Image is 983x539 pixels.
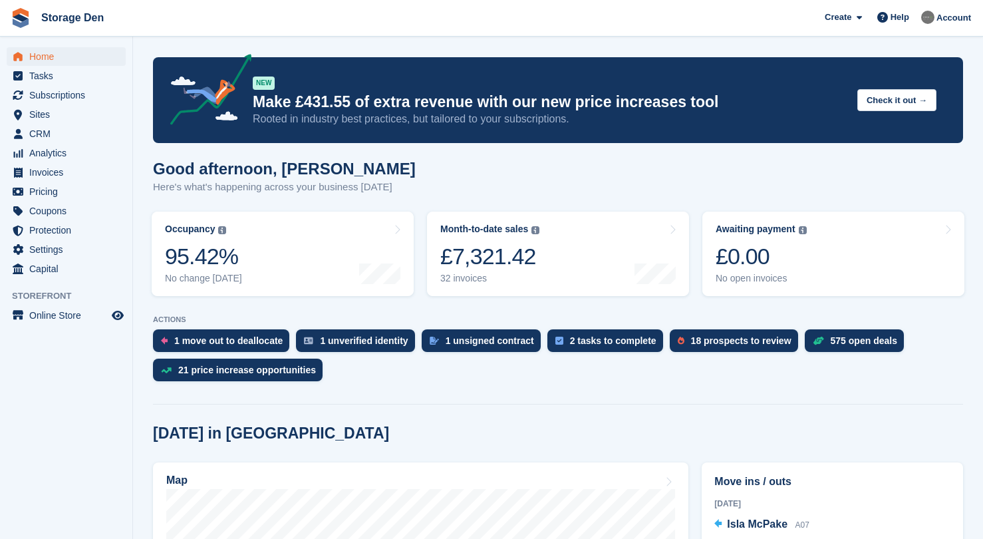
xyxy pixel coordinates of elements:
span: Home [29,47,109,66]
a: menu [7,144,126,162]
img: deal-1b604bf984904fb50ccaf53a9ad4b4a5d6e5aea283cecdc64d6e3604feb123c2.svg [813,336,824,345]
a: 21 price increase opportunities [153,359,329,388]
a: Preview store [110,307,126,323]
div: £0.00 [716,243,807,270]
a: menu [7,182,126,201]
span: Account [936,11,971,25]
a: menu [7,306,126,325]
h2: [DATE] in [GEOGRAPHIC_DATA] [153,425,389,443]
a: menu [7,124,126,143]
div: 21 price increase opportunities [178,365,316,375]
img: verify_identity-adf6edd0f0f0b5bbfe63781bf79b02c33cf7c696d77639b501bdc392416b5a36.svg [304,337,313,345]
a: 1 move out to deallocate [153,329,296,359]
span: Sites [29,105,109,124]
p: Here's what's happening across your business [DATE] [153,180,416,195]
span: Analytics [29,144,109,162]
div: Awaiting payment [716,224,795,235]
img: stora-icon-8386f47178a22dfd0bd8f6a31ec36ba5ce8667c1dd55bd0f319d3a0aa187defe.svg [11,8,31,28]
div: 95.42% [165,243,242,270]
span: Tasks [29,67,109,85]
div: £7,321.42 [440,243,539,270]
span: Capital [29,260,109,278]
div: 32 invoices [440,273,539,284]
img: prospect-51fa495bee0391a8d652442698ab0144808aea92771e9ea1ae160a38d050c398.svg [678,337,684,345]
div: 1 move out to deallocate [174,335,283,346]
div: No open invoices [716,273,807,284]
img: price_increase_opportunities-93ffe204e8149a01c8c9dc8f82e8f89637d9d84a8eef4429ea346261dce0b2c0.svg [161,367,172,373]
img: Brian Barbour [921,11,934,24]
div: 575 open deals [831,335,897,346]
img: task-75834270c22a3079a89374b754ae025e5fb1db73e45f91037f5363f120a921f8.svg [555,337,563,345]
div: Month-to-date sales [440,224,528,235]
div: 1 unsigned contract [446,335,534,346]
a: menu [7,240,126,259]
span: Protection [29,221,109,240]
span: CRM [29,124,109,143]
a: menu [7,163,126,182]
div: NEW [253,77,275,90]
div: 18 prospects to review [691,335,791,346]
h2: Move ins / outs [714,474,950,490]
span: Isla McPake [727,518,787,530]
h1: Good afternoon, [PERSON_NAME] [153,160,416,178]
div: 2 tasks to complete [570,335,656,346]
a: Occupancy 95.42% No change [DATE] [152,212,414,296]
a: 18 prospects to review [670,329,805,359]
a: menu [7,221,126,240]
a: Month-to-date sales £7,321.42 32 invoices [427,212,689,296]
a: Isla McPake A07 [714,516,809,534]
span: Help [891,11,909,24]
a: 1 unverified identity [296,329,421,359]
div: Occupancy [165,224,215,235]
a: menu [7,47,126,66]
img: icon-info-grey-7440780725fd019a000dd9b08b2336e03edf1995a4989e88bcd33f0948082b44.svg [218,226,226,234]
img: icon-info-grey-7440780725fd019a000dd9b08b2336e03edf1995a4989e88bcd33f0948082b44.svg [531,226,539,234]
a: 1 unsigned contract [422,329,547,359]
a: 2 tasks to complete [547,329,670,359]
img: contract_signature_icon-13c848040528278c33f63329250d36e43548de30e8caae1d1a13099fd9432cc5.svg [430,337,439,345]
span: Coupons [29,202,109,220]
div: No change [DATE] [165,273,242,284]
img: move_outs_to_deallocate_icon-f764333ba52eb49d3ac5e1228854f67142a1ed5810a6f6cc68b1a99e826820c5.svg [161,337,168,345]
div: 1 unverified identity [320,335,408,346]
img: icon-info-grey-7440780725fd019a000dd9b08b2336e03edf1995a4989e88bcd33f0948082b44.svg [799,226,807,234]
span: Create [825,11,851,24]
a: menu [7,202,126,220]
h2: Map [166,474,188,486]
a: Awaiting payment £0.00 No open invoices [702,212,964,296]
span: A07 [795,520,809,530]
a: menu [7,105,126,124]
button: Check it out → [857,89,936,111]
a: Storage Den [36,7,109,29]
a: menu [7,67,126,85]
a: menu [7,86,126,104]
a: 575 open deals [805,329,911,359]
a: menu [7,260,126,278]
span: Pricing [29,182,109,201]
span: Subscriptions [29,86,109,104]
span: Online Store [29,306,109,325]
span: Storefront [12,289,132,303]
p: ACTIONS [153,315,963,324]
div: [DATE] [714,498,950,510]
img: price-adjustments-announcement-icon-8257ccfd72463d97f412b2fc003d46551f7dbcb40ab6d574587a9cd5c0d94... [159,54,252,130]
p: Make £431.55 of extra revenue with our new price increases tool [253,92,847,112]
span: Invoices [29,163,109,182]
span: Settings [29,240,109,259]
p: Rooted in industry best practices, but tailored to your subscriptions. [253,112,847,126]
